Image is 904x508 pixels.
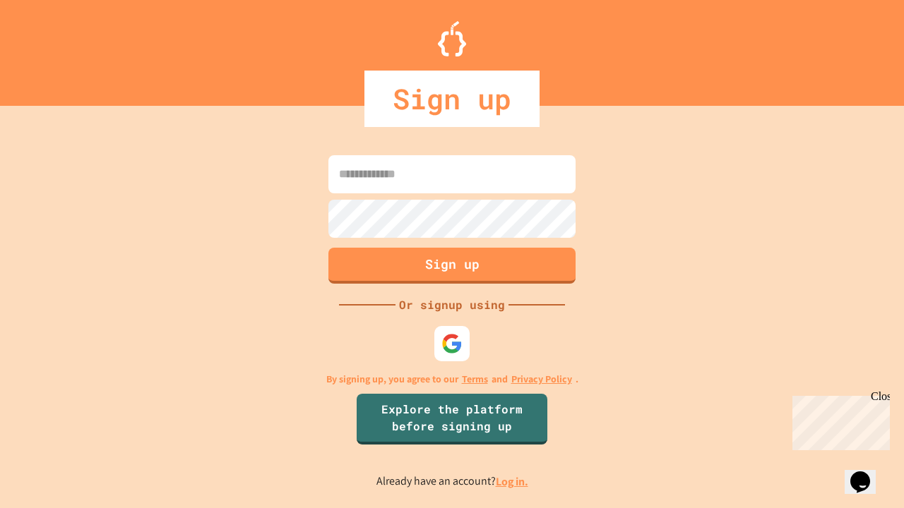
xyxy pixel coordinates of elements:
[496,474,528,489] a: Log in.
[326,372,578,387] p: By signing up, you agree to our and .
[357,394,547,445] a: Explore the platform before signing up
[364,71,540,127] div: Sign up
[462,372,488,387] a: Terms
[845,452,890,494] iframe: chat widget
[441,333,463,354] img: google-icon.svg
[328,248,576,284] button: Sign up
[376,473,528,490] p: Already have an account?
[438,21,466,56] img: Logo.svg
[6,6,97,90] div: Chat with us now!Close
[395,296,509,313] div: Or signup using
[787,390,890,450] iframe: chat widget
[511,372,572,387] a: Privacy Policy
